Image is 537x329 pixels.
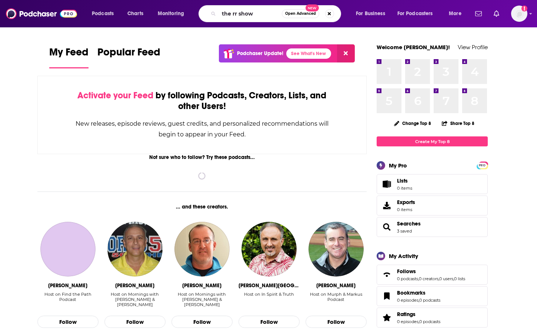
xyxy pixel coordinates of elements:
[379,222,394,232] a: Searches
[37,292,99,308] div: Host on Find the Path Podcast
[286,48,331,59] a: See What's New
[419,298,440,303] a: 0 podcasts
[511,6,527,22] img: User Profile
[306,292,367,308] div: Host on Murph & Markus Podcast
[472,7,485,20] a: Show notifications dropdown
[397,220,421,227] span: Searches
[377,217,488,237] span: Searches
[478,162,487,168] a: PRO
[397,177,412,184] span: Lists
[418,276,419,281] span: ,
[454,276,465,281] a: 0 lists
[377,174,488,194] a: Lists
[418,298,419,303] span: ,
[397,289,426,296] span: Bookmarks
[92,9,114,19] span: Podcasts
[453,276,454,281] span: ,
[397,186,412,191] span: 0 items
[244,292,294,297] div: Host on In Spirit & Truth
[377,44,450,51] a: Welcome [PERSON_NAME]!
[37,204,367,210] div: ... and these creators.
[37,154,367,160] div: Not sure who to follow? Try these podcasts...
[219,8,282,20] input: Search podcasts, credits, & more...
[104,316,166,328] button: Follow
[438,276,439,281] span: ,
[393,8,444,20] button: open menu
[241,222,296,277] img: J.D. Farag
[171,316,233,328] button: Follow
[75,90,329,112] div: by following Podcasts, Creators, Lists, and other Users!
[182,282,221,289] div: Eli Savoie
[40,222,95,277] a: Ross Scoggin
[171,292,233,308] div: Host on Mornings with Greg & Eli
[377,196,488,216] a: Exports
[171,292,233,307] div: Host on Mornings with [PERSON_NAME] & [PERSON_NAME]
[104,292,166,308] div: Host on Mornings with Greg & Eli
[351,8,394,20] button: open menu
[389,162,407,169] div: My Pro
[397,276,418,281] a: 0 podcasts
[239,316,300,328] button: Follow
[379,269,394,280] a: Follows
[306,316,367,328] button: Follow
[444,8,471,20] button: open menu
[511,6,527,22] button: Show profile menu
[75,118,329,140] div: New releases, episode reviews, guest credits, and personalized recommendations will begin to appe...
[158,9,184,19] span: Monitoring
[306,292,367,302] div: Host on Murph & Markus Podcast
[206,5,348,22] div: Search podcasts, credits, & more...
[397,268,416,275] span: Follows
[104,292,166,307] div: Host on Mornings with [PERSON_NAME] & [PERSON_NAME]
[244,292,294,308] div: Host on In Spirit & Truth
[418,319,419,324] span: ,
[174,222,229,277] img: Eli Savoie
[49,46,89,63] span: My Feed
[123,8,148,20] a: Charts
[449,9,461,19] span: More
[107,222,162,277] img: Greg Gaston
[397,298,418,303] a: 0 episodes
[397,319,418,324] a: 0 episodes
[356,9,385,19] span: For Business
[397,268,465,275] a: Follows
[397,9,433,19] span: For Podcasters
[379,179,394,189] span: Lists
[521,6,527,11] svg: Add a profile image
[419,319,440,324] a: 0 podcasts
[239,282,300,289] div: J.D. Farag
[237,50,283,57] p: Podchaser Update!
[6,7,77,21] img: Podchaser - Follow, Share and Rate Podcasts
[97,46,160,68] a: Popular Feed
[511,6,527,22] span: Logged in as jackiemayer
[379,312,394,323] a: Ratings
[48,282,87,289] div: Ross Scoggin
[397,289,440,296] a: Bookmarks
[389,252,418,260] div: My Activity
[282,9,319,18] button: Open AdvancedNew
[285,12,316,16] span: Open Advanced
[419,276,438,281] a: 0 creators
[397,311,440,318] a: Ratings
[49,46,89,68] a: My Feed
[397,177,408,184] span: Lists
[115,282,154,289] div: Greg Gaston
[87,8,123,20] button: open menu
[153,8,194,20] button: open menu
[441,116,475,130] button: Share Top 8
[377,265,488,285] span: Follows
[37,292,99,302] div: Host on Find the Path Podcast
[127,9,143,19] span: Charts
[397,199,415,206] span: Exports
[316,282,356,289] div: Brian Murphy
[439,276,453,281] a: 0 users
[379,200,394,211] span: Exports
[458,44,488,51] a: View Profile
[37,316,99,328] button: Follow
[308,222,363,277] img: Brian Murphy
[397,207,415,212] span: 0 items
